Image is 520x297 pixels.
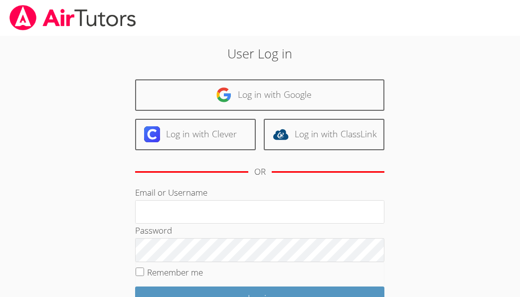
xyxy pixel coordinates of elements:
a: Log in with Google [135,79,384,111]
div: OR [254,165,266,179]
label: Remember me [147,267,203,278]
a: Log in with ClassLink [264,119,384,150]
img: airtutors_banner-c4298cdbf04f3fff15de1276eac7730deb9818008684d7c2e4769d2f7ddbe033.png [8,5,137,30]
img: clever-logo-6eab21bc6e7a338710f1a6ff85c0baf02591cd810cc4098c63d3a4b26e2feb20.svg [144,126,160,142]
img: classlink-logo-d6bb404cc1216ec64c9a2012d9dc4662098be43eaf13dc465df04b49fa7ab582.svg [273,126,289,142]
img: google-logo-50288ca7cdecda66e5e0955fdab243c47b7ad437acaf1139b6f446037453330a.svg [216,87,232,103]
label: Email or Username [135,187,207,198]
h2: User Log in [73,44,447,63]
label: Password [135,225,172,236]
a: Log in with Clever [135,119,256,150]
